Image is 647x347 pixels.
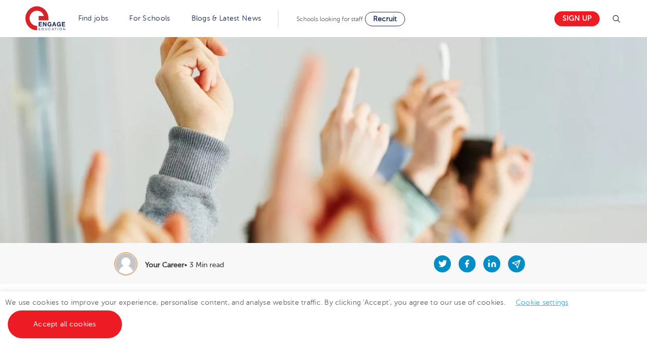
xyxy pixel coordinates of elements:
[516,299,569,306] a: Cookie settings
[25,6,65,32] img: Engage Education
[145,262,224,269] p: • 3 Min read
[191,14,261,22] a: Blogs & Latest News
[373,15,397,23] span: Recruit
[78,14,109,22] a: Find jobs
[5,299,579,328] span: We use cookies to improve your experience, personalise content, and analyse website traffic. By c...
[8,310,122,338] a: Accept all cookies
[129,14,170,22] a: For Schools
[296,15,363,23] span: Schools looking for staff
[554,11,600,26] a: Sign up
[145,261,184,269] b: Your Career
[365,12,405,26] a: Recruit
